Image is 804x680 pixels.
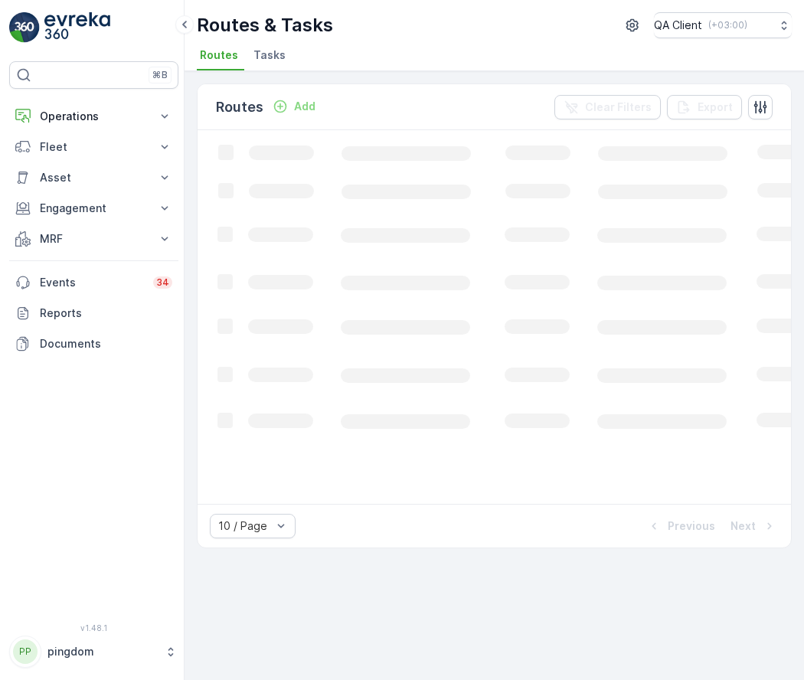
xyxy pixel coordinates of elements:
p: ( +03:00 ) [708,19,747,31]
p: MRF [40,231,148,247]
p: Add [294,99,315,114]
p: ⌘B [152,69,168,81]
button: Previous [645,517,717,535]
p: Previous [668,518,715,534]
p: Events [40,275,144,290]
p: QA Client [654,18,702,33]
p: Next [730,518,756,534]
button: Export [667,95,742,119]
span: Routes [200,47,238,63]
button: MRF [9,224,178,254]
p: 34 [156,276,169,289]
img: logo_light-DOdMpM7g.png [44,12,110,43]
button: Operations [9,101,178,132]
button: Fleet [9,132,178,162]
a: Documents [9,329,178,359]
p: Routes & Tasks [197,13,333,38]
button: Asset [9,162,178,193]
span: Tasks [253,47,286,63]
span: v 1.48.1 [9,623,178,633]
p: Operations [40,109,148,124]
p: Reports [40,306,172,321]
p: Export [698,100,733,115]
button: Add [266,97,322,116]
p: Routes [216,96,263,118]
a: Events34 [9,267,178,298]
p: Asset [40,170,148,185]
button: Clear Filters [554,95,661,119]
p: Clear Filters [585,100,652,115]
p: Fleet [40,139,148,155]
p: Engagement [40,201,148,216]
div: PP [13,639,38,664]
img: logo [9,12,40,43]
p: pingdom [47,644,157,659]
button: Next [729,517,779,535]
button: QA Client(+03:00) [654,12,792,38]
a: Reports [9,298,178,329]
button: PPpingdom [9,636,178,668]
button: Engagement [9,193,178,224]
p: Documents [40,336,172,351]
